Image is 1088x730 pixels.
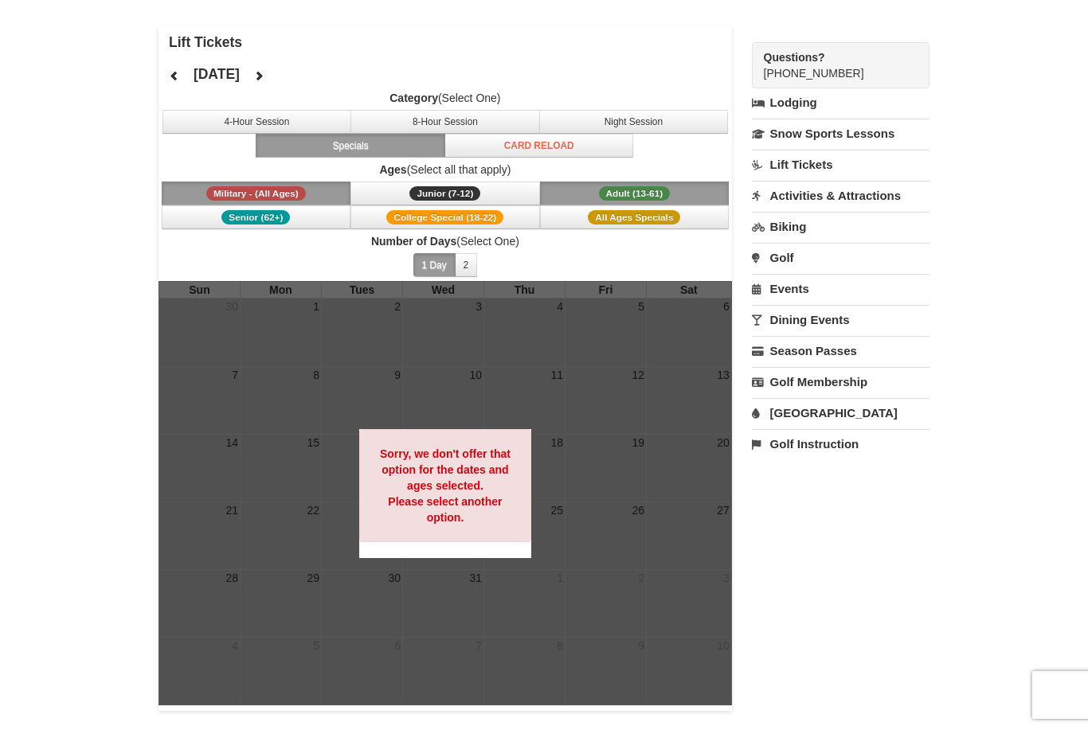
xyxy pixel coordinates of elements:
[162,205,351,229] button: Senior (62+)
[159,162,732,178] label: (Select all that apply)
[752,367,929,396] a: Golf Membership
[159,233,732,249] label: (Select One)
[413,253,456,277] button: 1 Day
[162,182,351,205] button: Military - (All Ages)
[206,186,306,201] span: Military - (All Ages)
[540,205,730,229] button: All Ages Specials
[455,253,478,277] button: 2
[752,181,929,210] a: Activities & Attractions
[752,88,929,117] a: Lodging
[386,210,503,224] span: College Special (18-22)
[752,429,929,459] a: Golf Instruction
[764,49,901,80] span: [PHONE_NUMBER]
[752,274,929,303] a: Events
[752,119,929,148] a: Snow Sports Lessons
[752,398,929,427] a: [GEOGRAPHIC_DATA]
[162,110,352,134] button: 4-Hour Session
[444,134,634,158] button: Card Reload
[194,66,240,82] h4: [DATE]
[409,186,480,201] span: Junior (7-12)
[256,134,445,158] button: Specials
[379,163,406,176] strong: Ages
[389,92,438,104] strong: Category
[350,182,540,205] button: Junior (7-12)
[350,110,540,134] button: 8-Hour Session
[539,110,729,134] button: Night Session
[159,90,732,106] label: (Select One)
[752,150,929,179] a: Lift Tickets
[540,182,730,205] button: Adult (13-61)
[350,205,540,229] button: College Special (18-22)
[752,305,929,334] a: Dining Events
[752,243,929,272] a: Golf
[599,186,671,201] span: Adult (13-61)
[752,212,929,241] a: Biking
[221,210,290,224] span: Senior (62+)
[371,235,456,248] strong: Number of Days
[752,336,929,365] a: Season Passes
[169,34,732,50] h4: Lift Tickets
[380,447,511,524] strong: Sorry, we don't offer that option for the dates and ages selected. Please select another option.
[764,51,825,64] strong: Questions?
[588,210,680,224] span: All Ages Specials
